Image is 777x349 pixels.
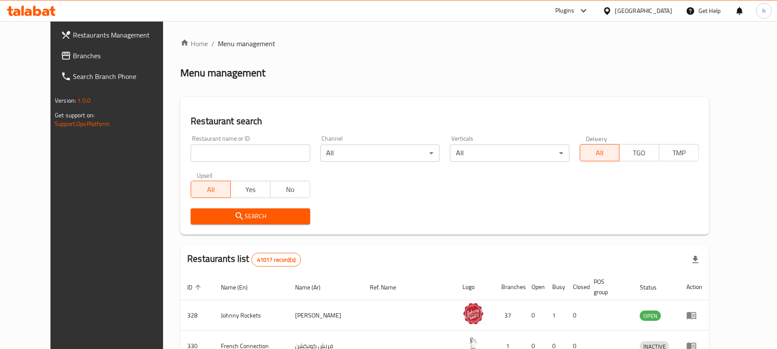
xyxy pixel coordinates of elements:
[55,95,76,106] span: Version:
[321,145,440,162] div: All
[762,6,766,16] span: h
[686,310,702,321] div: Menu
[197,172,213,178] label: Upsell
[73,50,173,61] span: Branches
[566,300,587,331] td: 0
[73,71,173,82] span: Search Branch Phone
[180,38,709,49] nav: breadcrumb
[77,95,91,106] span: 1.0.0
[54,25,180,45] a: Restaurants Management
[619,144,659,161] button: TGO
[214,300,288,331] td: Johnny Rockets
[494,274,525,300] th: Branches
[55,118,110,129] a: Support.OpsPlatform
[288,300,363,331] td: [PERSON_NAME]
[191,115,699,128] h2: Restaurant search
[640,282,668,292] span: Status
[679,274,709,300] th: Action
[685,249,706,270] div: Export file
[191,208,310,224] button: Search
[545,300,566,331] td: 1
[252,256,301,264] span: 41017 record(s)
[525,274,545,300] th: Open
[594,277,623,297] span: POS group
[663,147,695,159] span: TMP
[580,144,620,161] button: All
[180,38,208,49] a: Home
[221,282,259,292] span: Name (En)
[494,300,525,331] td: 37
[252,253,301,267] div: Total records count
[456,274,494,300] th: Logo
[230,181,271,198] button: Yes
[187,252,301,267] h2: Restaurants list
[55,110,94,121] span: Get support on:
[566,274,587,300] th: Closed
[180,300,214,331] td: 328
[270,181,310,198] button: No
[584,147,617,159] span: All
[54,66,180,87] a: Search Branch Phone
[187,282,204,292] span: ID
[615,6,672,16] div: [GEOGRAPHIC_DATA]
[73,30,173,40] span: Restaurants Management
[545,274,566,300] th: Busy
[623,147,656,159] span: TGO
[180,66,265,80] h2: Menu management
[586,135,607,141] label: Delivery
[274,183,307,196] span: No
[370,282,408,292] span: Ref. Name
[195,183,227,196] span: All
[295,282,332,292] span: Name (Ar)
[555,6,574,16] div: Plugins
[191,145,310,162] input: Search for restaurant name or ID..
[54,45,180,66] a: Branches
[659,144,699,161] button: TMP
[640,311,661,321] span: OPEN
[191,181,231,198] button: All
[234,183,267,196] span: Yes
[450,145,569,162] div: All
[462,303,484,324] img: Johnny Rockets
[525,300,545,331] td: 0
[211,38,214,49] li: /
[218,38,275,49] span: Menu management
[198,211,303,222] span: Search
